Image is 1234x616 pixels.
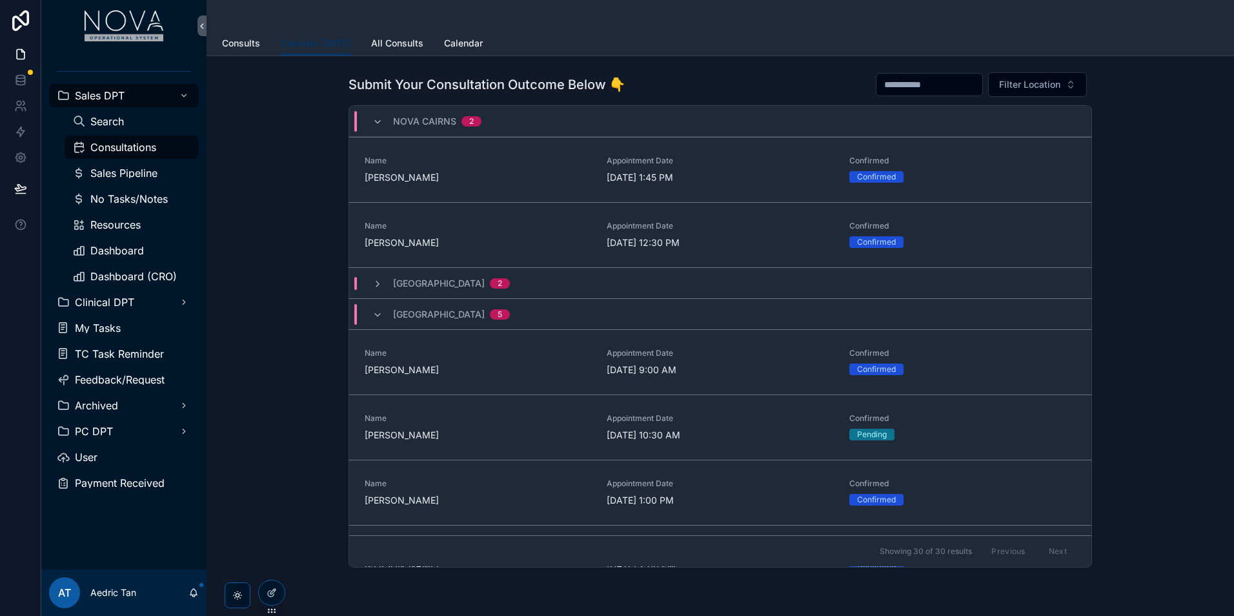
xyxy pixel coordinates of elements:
span: [DATE] 10:30 AM [607,429,833,442]
span: PC DPT [75,426,113,436]
a: PC DPT [49,420,199,443]
span: Confirmed [849,156,1076,166]
a: Name[PERSON_NAME]Appointment Date[DATE] 1:45 PMConfirmedConfirmed [349,137,1091,202]
span: Name [365,478,591,489]
div: Pending [857,429,887,440]
span: Appointment Date [607,478,833,489]
span: Archived [75,400,118,411]
a: Name[PERSON_NAME]Appointment Date[DATE] 10:30 AMConfirmedPending [349,395,1091,460]
a: Sales Pipeline [65,161,199,185]
span: [DATE] 9:00 AM [607,364,833,376]
a: Consults [222,32,260,57]
a: All Consults [371,32,423,57]
span: Feedback/Request [75,375,165,385]
h1: Submit Your Consultation Outcome Below 👇 [349,76,625,94]
span: Filter Location [999,78,1060,91]
a: Dashboard (CRO) [65,265,199,288]
a: User [49,446,199,469]
span: Name [365,221,591,231]
a: TC Task Reminder [49,342,199,365]
a: Feedback/Request [49,368,199,391]
span: Confirmed [849,348,1076,358]
a: Calendar [444,32,483,57]
span: Dashboard [90,245,144,256]
a: Payment Received [49,471,199,495]
span: Consults [222,37,260,50]
span: Confirmed [849,413,1076,424]
span: Consultations [90,142,156,152]
span: Appointment Date [607,156,833,166]
span: Name [365,413,591,424]
span: AT [58,585,71,601]
span: Clinical DPT [75,297,134,307]
a: Sales DPT [49,84,199,107]
a: Archived [49,394,199,417]
a: Name[PERSON_NAME]Appointment Date[DATE] 1:00 PMConfirmedConfirmed [349,460,1091,525]
a: Consultations [65,136,199,159]
span: [DATE] 12:30 PM [607,236,833,249]
span: [PERSON_NAME] [365,171,591,184]
span: [PERSON_NAME] [365,236,591,249]
a: No Tasks/Notes [65,187,199,210]
span: Calendar [444,37,483,50]
div: Confirmed [857,171,896,183]
a: Name[PERSON_NAME]Appointment Date[DATE] 9:00 AMConfirmedConfirmed [349,329,1091,395]
a: Clinical DPT [49,291,199,314]
div: Confirmed [857,364,896,375]
span: Dashboard (CRO) [90,271,177,282]
div: 2 [469,116,474,127]
div: scrollable content [41,52,207,511]
span: Appointment Date [607,348,833,358]
a: My Tasks [49,316,199,340]
p: Aedric Tan [90,586,136,599]
span: Appointment Date [607,413,833,424]
span: User [75,452,97,462]
a: Consults [DATE] [281,32,350,56]
span: Consults [DATE] [281,37,350,50]
span: Appointment Date [607,221,833,231]
span: [DATE] 1:45 PM [607,171,833,184]
span: Sales DPT [75,90,125,101]
a: Search [65,110,199,133]
span: Payment Received [75,478,165,488]
span: All Consults [371,37,423,50]
a: Dashboard [65,239,199,262]
span: [DATE] 1:00 PM [607,494,833,507]
span: Sales Pipeline [90,168,157,178]
span: My Tasks [75,323,121,333]
div: 5 [498,309,502,320]
div: Confirmed [857,494,896,506]
img: App logo [85,10,164,41]
span: Resources [90,220,141,230]
span: [GEOGRAPHIC_DATA] [393,277,485,290]
span: Showing 30 of 30 results [880,546,972,557]
span: Name [365,348,591,358]
span: Nova Cairns [393,115,456,128]
a: Name[PERSON_NAME]Appointment Date[DATE] 2:00 PMConfirmedConfirmed [349,525,1091,590]
div: 2 [498,278,502,289]
span: [PERSON_NAME] [365,494,591,507]
a: Resources [65,213,199,236]
span: No Tasks/Notes [90,194,168,204]
div: Confirmed [857,236,896,248]
span: Name [365,156,591,166]
span: Confirmed [849,221,1076,231]
span: [PERSON_NAME] [365,364,591,376]
span: Search [90,116,124,127]
a: Name[PERSON_NAME]Appointment Date[DATE] 12:30 PMConfirmedConfirmed [349,202,1091,267]
span: TC Task Reminder [75,349,164,359]
button: Select Button [988,72,1087,97]
span: Confirmed [849,478,1076,489]
span: [PERSON_NAME] [365,429,591,442]
span: [GEOGRAPHIC_DATA] [393,308,485,321]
